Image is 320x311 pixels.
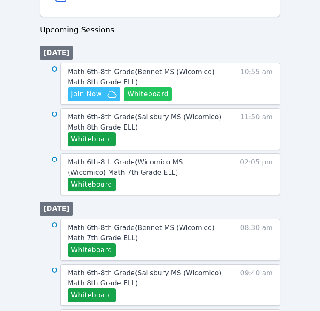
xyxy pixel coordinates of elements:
[240,157,273,191] span: 02:05 pm
[68,288,116,302] button: Whiteboard
[68,132,116,146] button: Whiteboard
[40,24,280,36] h3: Upcoming Sessions
[240,268,273,302] span: 09:40 am
[68,112,222,132] a: Math 6th-8th Grade(Salisbury MS (Wicomico) Math 8th Grade ELL)
[124,87,172,101] button: Whiteboard
[68,268,222,288] a: Math 6th-8th Grade(Salisbury MS (Wicomico) Math 8th Grade ELL)
[68,87,120,101] button: Join Now
[68,158,183,176] span: Math 6th-8th Grade ( Wicomico MS (Wicomico) Math 7th Grade ELL )
[40,46,73,60] li: [DATE]
[40,202,73,216] li: [DATE]
[68,67,222,87] a: Math 6th-8th Grade(Bennet MS (Wicomico) Math 8th Grade ELL)
[68,243,116,257] button: Whiteboard
[240,67,273,101] span: 10:55 am
[68,269,221,287] span: Math 6th-8th Grade ( Salisbury MS (Wicomico) Math 8th Grade ELL )
[240,112,273,146] span: 11:50 am
[71,89,102,99] span: Join Now
[68,113,221,131] span: Math 6th-8th Grade ( Salisbury MS (Wicomico) Math 8th Grade ELL )
[68,178,116,191] button: Whiteboard
[240,223,273,257] span: 08:30 am
[68,157,222,178] a: Math 6th-8th Grade(Wicomico MS (Wicomico) Math 7th Grade ELL)
[68,224,214,242] span: Math 6th-8th Grade ( Bennet MS (Wicomico) Math 7th Grade ELL )
[68,223,222,243] a: Math 6th-8th Grade(Bennet MS (Wicomico) Math 7th Grade ELL)
[68,68,214,86] span: Math 6th-8th Grade ( Bennet MS (Wicomico) Math 8th Grade ELL )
